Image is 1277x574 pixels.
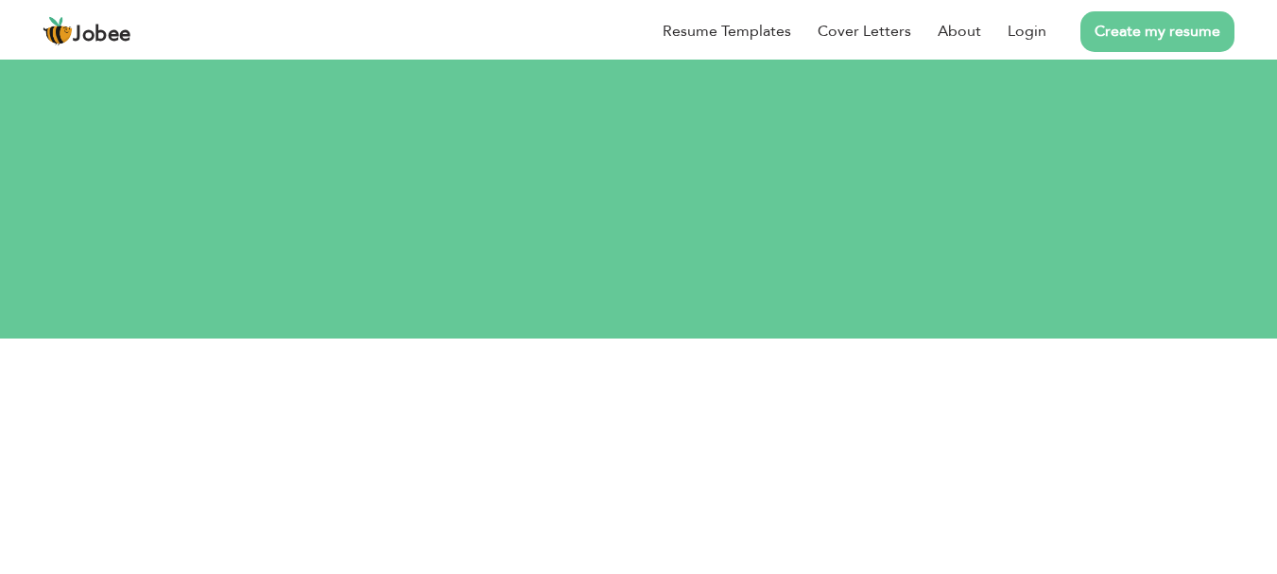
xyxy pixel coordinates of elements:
a: Jobee [43,16,131,46]
span: Jobee [73,25,131,45]
a: About [938,20,981,43]
a: Cover Letters [818,20,911,43]
img: jobee.io [43,16,73,46]
a: Resume Templates [663,20,791,43]
a: Login [1008,20,1046,43]
a: Create my resume [1080,11,1234,52]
